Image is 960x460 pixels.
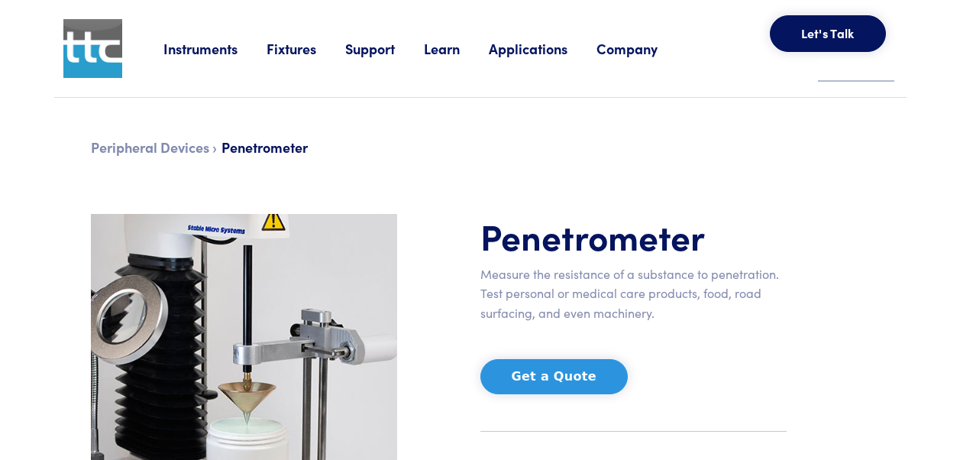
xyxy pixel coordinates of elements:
a: Applications [489,39,596,58]
span: Penetrometer [221,138,308,157]
a: Fixtures [267,39,345,58]
img: ttc_logo_1x1_v1.0.png [63,19,122,78]
a: Learn [424,39,489,58]
a: Company [596,39,687,58]
a: Peripheral Devices › [91,138,217,157]
button: Get a Quote [480,359,628,394]
h1: Penetrometer [480,214,787,258]
button: Let's Talk [770,15,886,52]
p: Measure the resistance of a substance to penetration. Test personal or medical care products, foo... [480,264,787,323]
a: Support [345,39,424,58]
a: Instruments [163,39,267,58]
